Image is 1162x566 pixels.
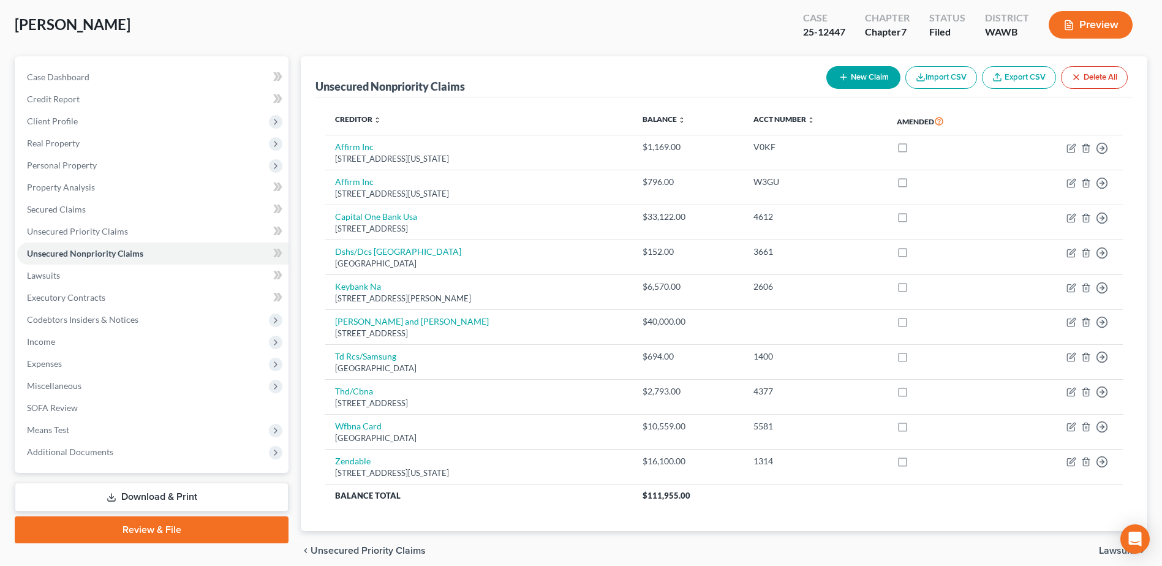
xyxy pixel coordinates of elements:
div: $796.00 [643,176,734,188]
div: [GEOGRAPHIC_DATA] [335,258,623,270]
span: Codebtors Insiders & Notices [27,314,138,325]
div: V0KF [753,141,877,153]
div: $16,100.00 [643,455,734,467]
div: $152.00 [643,246,734,258]
span: Real Property [27,138,80,148]
span: Unsecured Priority Claims [27,226,128,236]
a: Credit Report [17,88,289,110]
div: [STREET_ADDRESS] [335,328,623,339]
span: Client Profile [27,116,78,126]
th: Amended [887,107,1005,135]
a: Download & Print [15,483,289,511]
a: Zendable [335,456,371,466]
div: 25-12447 [803,25,845,39]
span: Credit Report [27,94,80,104]
i: unfold_more [374,116,381,124]
div: [STREET_ADDRESS] [335,398,623,409]
div: $2,793.00 [643,385,734,398]
div: Case [803,11,845,25]
div: WAWB [985,25,1029,39]
div: [GEOGRAPHIC_DATA] [335,432,623,444]
a: Dshs/Dcs [GEOGRAPHIC_DATA] [335,246,461,257]
div: [STREET_ADDRESS] [335,223,623,235]
div: 2606 [753,281,877,293]
div: Unsecured Nonpriority Claims [315,79,465,94]
a: Review & File [15,516,289,543]
a: Affirm Inc [335,176,374,187]
button: chevron_left Unsecured Priority Claims [301,546,426,556]
a: Creditor unfold_more [335,115,381,124]
th: Balance Total [325,485,633,507]
span: SOFA Review [27,402,78,413]
div: 5581 [753,420,877,432]
a: Executory Contracts [17,287,289,309]
div: 1314 [753,455,877,467]
span: Unsecured Nonpriority Claims [27,248,143,258]
button: New Claim [826,66,900,89]
a: Td Rcs/Samsung [335,351,396,361]
a: Affirm Inc [335,141,374,152]
div: District [985,11,1029,25]
a: SOFA Review [17,397,289,419]
div: Chapter [865,25,910,39]
div: [GEOGRAPHIC_DATA] [335,363,623,374]
div: Chapter [865,11,910,25]
button: Import CSV [905,66,977,89]
a: Export CSV [982,66,1056,89]
a: Unsecured Nonpriority Claims [17,243,289,265]
a: Case Dashboard [17,66,289,88]
a: Balance unfold_more [643,115,685,124]
div: Status [929,11,965,25]
a: Capital One Bank Usa [335,211,417,222]
a: Lawsuits [17,265,289,287]
div: 4612 [753,211,877,223]
div: Filed [929,25,965,39]
i: unfold_more [807,116,815,124]
a: Thd/Cbna [335,386,373,396]
button: Lawsuits chevron_right [1099,546,1147,556]
a: Keybank Na [335,281,381,292]
span: Unsecured Priority Claims [311,546,426,556]
a: Secured Claims [17,198,289,221]
button: Delete All [1061,66,1128,89]
div: W3GU [753,176,877,188]
i: unfold_more [678,116,685,124]
span: Lawsuits [27,270,60,281]
span: Lawsuits [1099,546,1137,556]
span: Expenses [27,358,62,369]
div: Open Intercom Messenger [1120,524,1150,554]
a: Unsecured Priority Claims [17,221,289,243]
div: 1400 [753,350,877,363]
div: $6,570.00 [643,281,734,293]
div: [STREET_ADDRESS][US_STATE] [335,467,623,479]
span: [PERSON_NAME] [15,15,130,33]
span: Income [27,336,55,347]
span: Additional Documents [27,447,113,457]
span: Means Test [27,424,69,435]
button: Preview [1049,11,1133,39]
i: chevron_left [301,546,311,556]
span: Property Analysis [27,182,95,192]
div: [STREET_ADDRESS][US_STATE] [335,153,623,165]
div: 3661 [753,246,877,258]
a: Property Analysis [17,176,289,198]
div: 4377 [753,385,877,398]
div: $40,000.00 [643,315,734,328]
span: Executory Contracts [27,292,105,303]
span: 7 [901,26,907,37]
span: Case Dashboard [27,72,89,82]
span: Miscellaneous [27,380,81,391]
div: $1,169.00 [643,141,734,153]
div: [STREET_ADDRESS][PERSON_NAME] [335,293,623,304]
div: $10,559.00 [643,420,734,432]
span: Secured Claims [27,204,86,214]
a: [PERSON_NAME] and [PERSON_NAME] [335,316,489,326]
div: $694.00 [643,350,734,363]
div: [STREET_ADDRESS][US_STATE] [335,188,623,200]
span: Personal Property [27,160,97,170]
a: Acct Number unfold_more [753,115,815,124]
span: $111,955.00 [643,491,690,500]
div: $33,122.00 [643,211,734,223]
a: Wfbna Card [335,421,382,431]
